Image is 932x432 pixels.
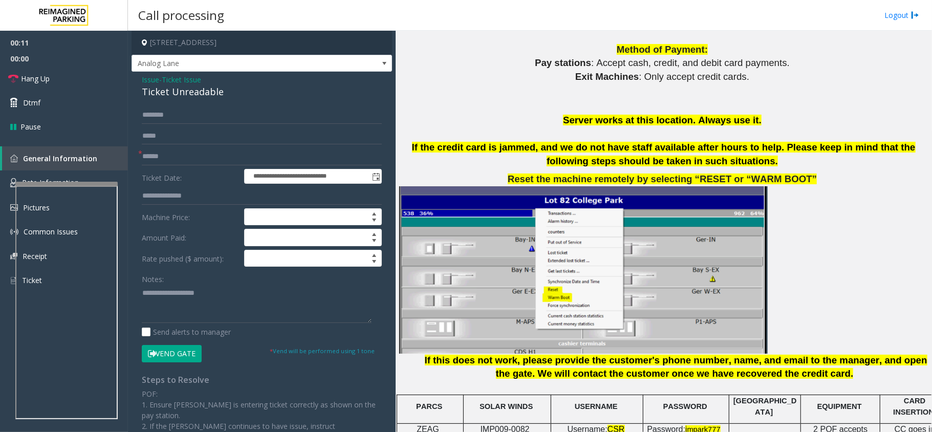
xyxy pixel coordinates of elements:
span: We will contact the customer once we have recovered the credit card. [538,368,854,379]
label: Amount Paid: [139,229,242,246]
h4: [STREET_ADDRESS] [132,31,392,55]
label: Notes: [142,270,164,285]
img: 'icon' [10,276,17,285]
span: Pay stations [535,57,591,68]
span: Decrease value [367,217,381,225]
span: PARCS [416,402,442,411]
span: Exit Machines [575,71,639,82]
span: General Information [23,154,97,163]
img: 'icon' [10,155,18,162]
span: PASSWORD [663,402,707,411]
a: Logout [884,10,919,20]
label: Rate pushed ($ amount): [139,250,242,267]
span: - [159,75,201,84]
span: Hang Up [21,73,50,84]
span: Issue [142,74,159,85]
img: 'icon' [10,204,18,211]
span: USERNAME [575,402,618,411]
span: If the credit card is jammed, and we do not have staff available after hours to help. Please keep... [412,142,916,166]
img: logout [911,10,919,20]
span: Server works at this location. Always use it. [563,115,762,125]
span: Reset the machine remotely by selecting “RESET or “WARM BOOT” [508,174,817,184]
span: If this does not work, please provide the customer's phone number, name, and email to the manager... [425,355,927,379]
span: EQUIPMENT [817,402,862,411]
div: Ticket Unreadable [142,85,382,99]
span: : Accept cash, credit, and debit card payments. [591,57,790,68]
span: Dtmf [23,97,40,108]
label: Machine Price: [139,208,242,226]
img: 'icon' [10,228,18,236]
span: Ticket Issue [162,74,201,85]
img: 'icon' [10,253,17,260]
span: Analog Lane [132,55,340,72]
h4: Steps to Resolve [142,375,382,385]
label: Ticket Date: [139,169,242,184]
span: : Only accept credit cards. [639,71,749,82]
span: Increase value [367,209,381,217]
span: Method of Payment: [617,44,708,55]
span: SOLAR WINDS [480,402,533,411]
h3: Call processing [133,3,229,28]
label: Send alerts to manager [142,327,231,337]
span: Decrease value [367,258,381,267]
span: Toggle popup [370,169,381,184]
a: General Information [2,146,128,170]
span: Decrease value [367,237,381,246]
img: 6a5207beee5048beaeece4d904780550.jpg [399,186,768,354]
span: Pause [20,121,41,132]
small: Vend will be performed using 1 tone [270,347,375,355]
span: Increase value [367,250,381,258]
span: Rate Information [22,178,79,187]
button: Vend Gate [142,345,202,362]
span: Increase value [367,229,381,237]
img: 'icon' [10,178,17,187]
span: [GEOGRAPHIC_DATA] [733,397,797,416]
